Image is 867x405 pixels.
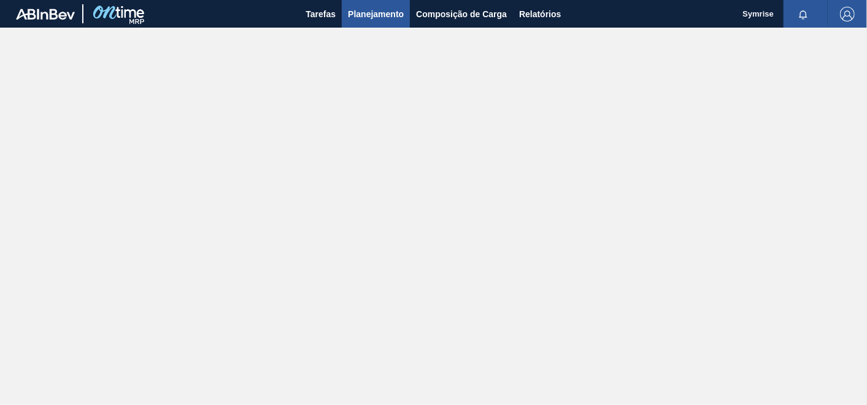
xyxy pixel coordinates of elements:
span: Planejamento [348,7,404,21]
button: Notificações [784,6,823,23]
span: Relatórios [519,7,561,21]
img: TNhmsLtSVTkK8tSr43FrP2fwEKptu5GPRR3wAAAABJRU5ErkJggg== [16,9,75,20]
span: Tarefas [306,7,336,21]
span: Composição de Carga [416,7,507,21]
img: Logout [840,7,855,21]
